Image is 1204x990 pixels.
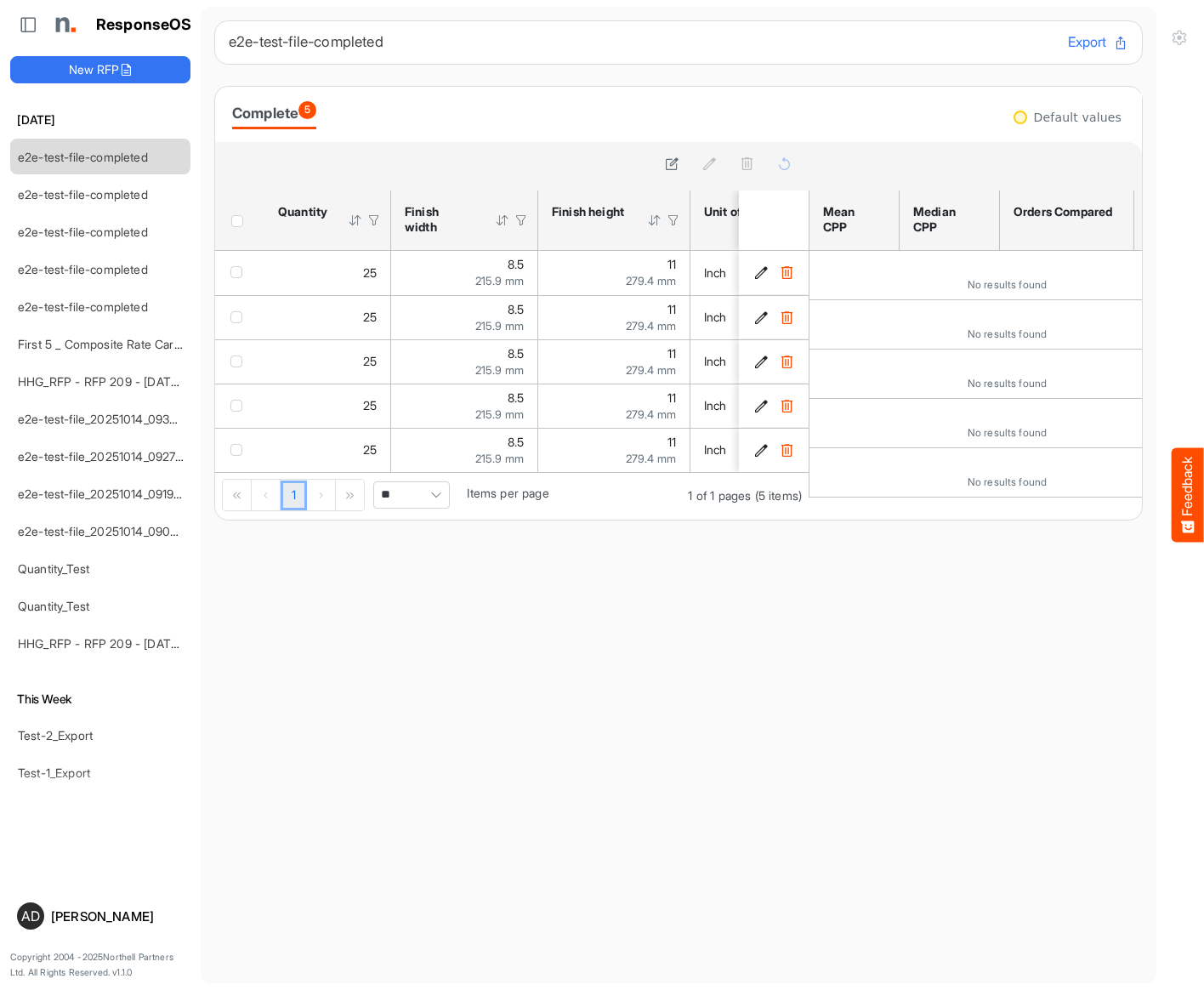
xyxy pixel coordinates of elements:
td: 8.5 is template cell Column Header httpsnorthellcomontologiesmapping-rulesmeasurementhasfinishsiz... [391,339,538,384]
td: is template cell Column Header median-cpp [900,251,1000,299]
td: 25 is template cell Column Header httpsnorthellcomontologiesmapping-rulesorderhasquantity [264,251,391,295]
span: 215.9 mm [475,407,524,421]
h6: This Week [10,690,190,708]
span: 25 [363,310,377,324]
button: Edit [752,309,770,326]
button: Delete [778,441,795,458]
td: 8.5 is template cell Column Header httpsnorthellcomontologiesmapping-rulesmeasurementhasfinishsiz... [391,384,538,428]
a: HHG_RFP - RFP 209 - [DATE] - ROS TEST 3 (LITE) (1) (6) [18,636,331,651]
td: checkbox [215,428,264,472]
button: New RFP [10,56,190,83]
span: 25 [363,398,377,412]
td: Inch is template cell Column Header httpsnorthellcomontologiesmapping-rulesmeasurementhasunitofme... [690,384,860,428]
div: Mean CPP [823,204,880,235]
td: Inch is template cell Column Header httpsnorthellcomontologiesmapping-rulesmeasurementhasunitofme... [690,428,860,472]
td: Inch is template cell Column Header httpsnorthellcomontologiesmapping-rulesmeasurementhasunitofme... [690,295,860,339]
a: e2e-test-file_20251014_090025 [18,524,192,538]
a: e2e-test-file-completed [18,262,148,276]
div: Unit of measure [704,204,794,219]
a: Quantity_Test [18,599,89,613]
span: 215.9 mm [475,452,524,465]
div: Go to last page [336,480,364,510]
span: 215.9 mm [475,319,524,333]
a: First 5 _ Composite Rate Card [DATE] (28) [18,337,247,351]
a: e2e-test-file-completed [18,225,148,239]
span: 25 [363,354,377,368]
div: Quantity [278,204,326,219]
div: Go to next page [307,480,336,510]
button: Edit [752,353,770,370]
button: Edit [752,397,770,414]
button: Export [1068,31,1128,54]
td: is template cell Column Header median-cpp [900,299,1000,349]
span: 8.5 [508,302,524,316]
span: 8.5 [508,435,524,449]
td: is template cell Column Header orders-compared [1000,398,1134,447]
td: is template cell Column Header mean-cpp [809,398,900,447]
div: Finish width [405,204,473,235]
h6: [DATE] [10,111,190,129]
td: 25 is template cell Column Header httpsnorthellcomontologiesmapping-rulesorderhasquantity [264,428,391,472]
span: 25 [363,265,377,280]
span: 215.9 mm [475,363,524,377]
div: Finish height [552,204,625,219]
a: e2e-test-file-completed [18,150,148,164]
td: af0529d0-0dd6-4887-a99f-dbca12ff79f2 is template cell Column Header [739,384,812,428]
td: checkbox [215,339,264,384]
a: e2e-test-file_20251014_093810 [18,412,189,426]
a: Page 1 of 1 Pages [281,481,307,511]
button: Delete [778,265,795,282]
td: checkbox [215,295,264,339]
td: is template cell Column Header orders-compared [1000,349,1134,398]
button: Delete [778,353,795,370]
td: is template cell Column Header median-cpp [900,447,1000,497]
td: is template cell Column Header orders-compared [1000,447,1134,497]
td: Inch is template cell Column Header httpsnorthellcomontologiesmapping-rulesmeasurementhasunitofme... [690,339,860,384]
a: e2e-test-file_20251014_092753 [18,449,190,464]
span: Pagerdropdown [373,481,450,509]
h1: ResponseOS [96,16,192,34]
a: Test-2_Export [18,728,93,742]
td: d5c2496a-ed67-4415-bcbd-d90ce8dc7246 is template cell Column Header [739,251,812,295]
span: Inch [704,398,727,412]
div: Median CPP [913,204,980,235]
div: Filter Icon [366,213,382,228]
td: 25 is template cell Column Header httpsnorthellcomontologiesmapping-rulesorderhasquantity [264,384,391,428]
div: Filter Icon [514,213,529,228]
td: 11 is template cell Column Header httpsnorthellcomontologiesmapping-rulesmeasurementhasfinishsize... [538,295,690,339]
td: 11 is template cell Column Header httpsnorthellcomontologiesmapping-rulesmeasurementhasfinishsize... [538,339,690,384]
td: checkbox [215,251,264,295]
th: Header checkbox [215,191,264,250]
div: Go to first page [223,480,252,510]
p: Copyright 2004 - 2025 Northell Partners Ltd. All Rights Reserved. v 1.1.0 [10,950,190,980]
span: 8.5 [508,257,524,271]
td: is template cell Column Header median-cpp [900,349,1000,398]
span: Items per page [467,486,548,500]
span: 279.4 mm [626,274,676,287]
span: 8.5 [508,390,524,405]
td: 8.5 is template cell Column Header httpsnorthellcomontologiesmapping-rulesmeasurementhasfinishsiz... [391,428,538,472]
td: is template cell Column Header orders-compared [1000,299,1134,349]
span: Inch [704,442,727,457]
div: Default values [1034,111,1122,123]
a: Quantity_Test [18,561,89,576]
td: is template cell Column Header mean-cpp [809,447,900,497]
span: 279.4 mm [626,363,676,377]
span: 1 of 1 pages [688,488,751,503]
button: Edit [752,441,770,458]
span: Inch [704,310,727,324]
td: is template cell Column Header mean-cpp [809,349,900,398]
button: Feedback [1172,448,1204,543]
td: 11 is template cell Column Header httpsnorthellcomontologiesmapping-rulesmeasurementhasfinishsize... [538,384,690,428]
button: Edit [752,265,770,282]
span: 215.9 mm [475,274,524,287]
button: Delete [778,309,795,326]
img: Northell [47,8,81,42]
td: 25 is template cell Column Header httpsnorthellcomontologiesmapping-rulesorderhasquantity [264,339,391,384]
td: 11 is template cell Column Header httpsnorthellcomontologiesmapping-rulesmeasurementhasfinishsize... [538,251,690,295]
td: is template cell Column Header mean-cpp [809,299,900,349]
td: 8.5 is template cell Column Header httpsnorthellcomontologiesmapping-rulesmeasurementhasfinishsiz... [391,251,538,295]
td: Inch is template cell Column Header httpsnorthellcomontologiesmapping-rulesmeasurementhasunitofme... [690,251,860,295]
span: 5 [298,101,316,119]
td: 1028855e-0c8f-4ea7-9d67-c43d0437f27e is template cell Column Header [739,295,812,339]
